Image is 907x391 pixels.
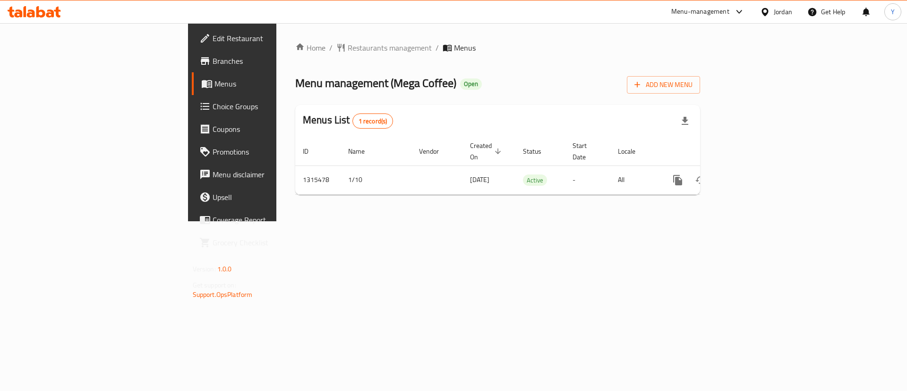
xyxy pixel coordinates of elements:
span: Grocery Checklist [213,237,332,248]
span: Choice Groups [213,101,332,112]
span: Branches [213,55,332,67]
a: Promotions [192,140,340,163]
span: Name [348,146,377,157]
button: more [667,169,689,191]
span: Edit Restaurant [213,33,332,44]
span: Get support on: [193,279,236,291]
span: Active [523,175,547,186]
div: Menu-management [671,6,729,17]
a: Upsell [192,186,340,209]
div: Export file [674,110,696,132]
span: [DATE] [470,174,489,186]
nav: breadcrumb [295,42,700,53]
td: All [610,165,659,194]
a: Branches [192,50,340,72]
td: - [565,165,610,194]
span: Menu management ( Mega Coffee ) [295,72,456,94]
button: Change Status [689,169,712,191]
span: Created On [470,140,504,163]
button: Add New Menu [627,76,700,94]
span: Promotions [213,146,332,157]
span: Upsell [213,191,332,203]
a: Choice Groups [192,95,340,118]
span: Status [523,146,554,157]
a: Edit Restaurant [192,27,340,50]
td: 1/10 [341,165,411,194]
li: / [436,42,439,53]
a: Coverage Report [192,209,340,231]
span: Add New Menu [634,79,693,91]
span: Start Date [573,140,599,163]
span: 1.0.0 [217,263,232,275]
span: Coupons [213,123,332,135]
span: Menu disclaimer [213,169,332,180]
div: Jordan [774,7,792,17]
a: Grocery Checklist [192,231,340,254]
a: Support.OpsPlatform [193,288,253,301]
div: Total records count [352,113,394,129]
span: Y [891,7,895,17]
span: 1 record(s) [353,117,393,126]
span: Locale [618,146,648,157]
span: Version: [193,263,216,275]
span: Open [460,80,482,88]
span: Menus [454,42,476,53]
div: Open [460,78,482,90]
h2: Menus List [303,113,393,129]
span: Coverage Report [213,214,332,226]
a: Menu disclaimer [192,163,340,186]
div: Active [523,174,547,186]
a: Coupons [192,118,340,140]
table: enhanced table [295,137,765,195]
span: Menus [214,78,332,89]
a: Menus [192,72,340,95]
span: Vendor [419,146,451,157]
span: ID [303,146,321,157]
span: Restaurants management [348,42,432,53]
th: Actions [659,137,765,166]
a: Restaurants management [336,42,432,53]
